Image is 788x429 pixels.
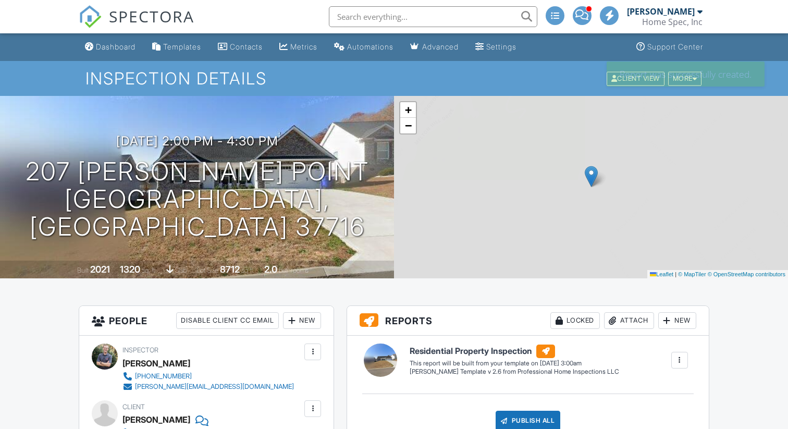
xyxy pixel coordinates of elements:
[405,103,412,116] span: +
[347,306,709,336] h3: Reports
[176,312,279,329] div: Disable Client CC Email
[604,312,654,329] div: Attach
[96,42,136,51] div: Dashboard
[406,38,463,57] a: Advanced
[163,42,201,51] div: Templates
[550,312,600,329] div: Locked
[116,134,278,148] h3: [DATE] 2:00 pm - 4:30 pm
[642,17,703,27] div: Home Spec, Inc
[90,264,110,275] div: 2021
[606,74,667,82] a: Client View
[122,412,190,427] div: [PERSON_NAME]
[230,42,263,51] div: Contacts
[135,383,294,391] div: [PERSON_NAME][EMAIL_ADDRESS][DOMAIN_NAME]
[658,312,696,329] div: New
[122,382,294,392] a: [PERSON_NAME][EMAIL_ADDRESS][DOMAIN_NAME]
[486,42,516,51] div: Settings
[122,371,294,382] a: [PHONE_NUMBER]
[632,38,707,57] a: Support Center
[400,102,416,118] a: Zoom in
[585,166,598,187] img: Marker
[264,264,277,275] div: 2.0
[79,14,194,36] a: SPECTORA
[675,271,676,277] span: |
[471,38,521,57] a: Settings
[175,266,187,274] span: slab
[410,359,619,367] div: This report will be built from your template on [DATE] 3:00am
[347,42,393,51] div: Automations
[410,345,619,358] h6: Residential Property Inspection
[650,271,673,277] a: Leaflet
[405,119,412,132] span: −
[329,6,537,27] input: Search everything...
[220,264,240,275] div: 8712
[275,38,322,57] a: Metrics
[122,356,190,371] div: [PERSON_NAME]
[148,38,205,57] a: Templates
[142,266,156,274] span: sq. ft.
[81,38,140,57] a: Dashboard
[79,306,334,336] h3: People
[122,346,158,354] span: Inspector
[400,118,416,133] a: Zoom out
[708,271,785,277] a: © OpenStreetMap contributors
[85,69,703,88] h1: Inspection Details
[135,372,192,381] div: [PHONE_NUMBER]
[647,42,703,51] div: Support Center
[214,38,267,57] a: Contacts
[627,6,695,17] div: [PERSON_NAME]
[122,403,145,411] span: Client
[77,266,89,274] span: Built
[422,42,459,51] div: Advanced
[410,367,619,376] div: [PERSON_NAME] Template v 2.6 from Professional Home Inspections LLC
[120,264,140,275] div: 1320
[607,62,765,87] div: Report was successfully created.
[290,42,317,51] div: Metrics
[678,271,706,277] a: © MapTiler
[241,266,254,274] span: sq.ft.
[17,158,377,240] h1: 207 [PERSON_NAME] Point [GEOGRAPHIC_DATA], [GEOGRAPHIC_DATA] 37716
[283,312,321,329] div: New
[196,266,218,274] span: Lot Size
[330,38,398,57] a: Automations (Advanced)
[109,5,194,27] span: SPECTORA
[279,266,309,274] span: bathrooms
[79,5,102,28] img: The Best Home Inspection Software - Spectora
